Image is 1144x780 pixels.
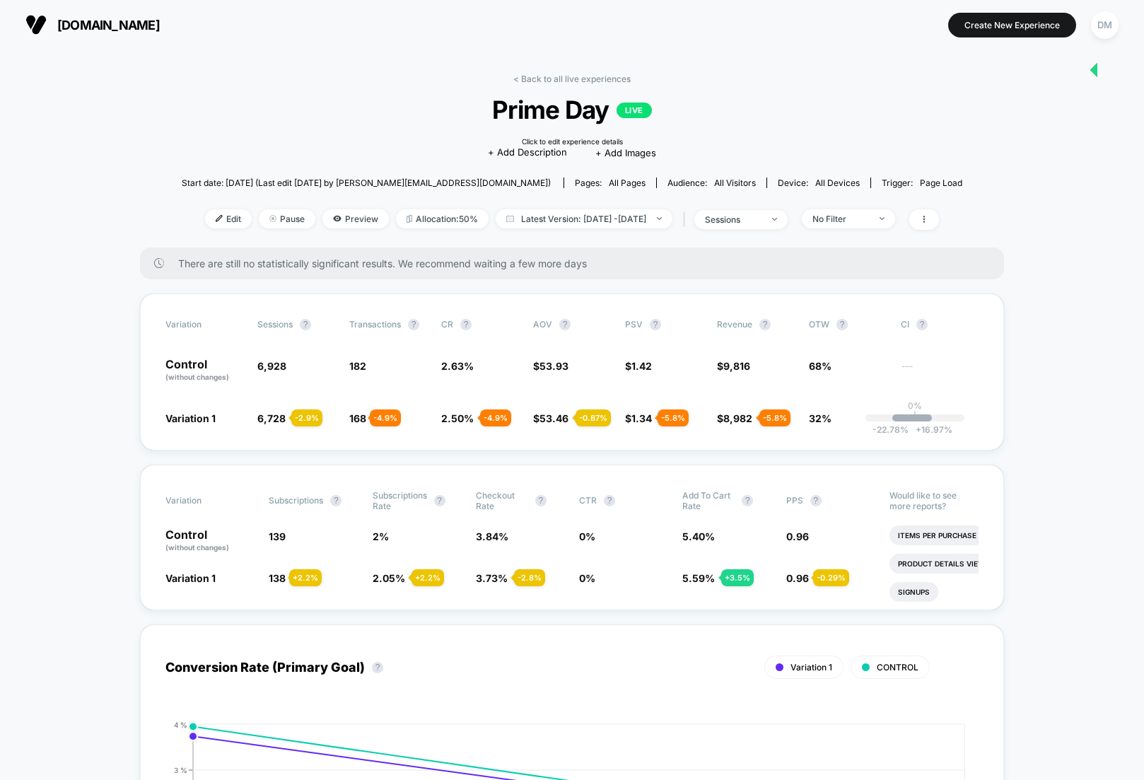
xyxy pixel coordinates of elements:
[476,530,508,542] span: 3.84 %
[705,214,761,225] div: sessions
[916,424,921,435] span: +
[759,409,790,426] div: - 5.8 %
[259,209,315,228] span: Pause
[289,569,322,586] div: + 2.2 %
[408,319,419,330] button: ?
[786,495,803,506] span: PPS
[165,490,243,511] span: Variation
[717,360,750,372] span: $
[667,177,756,188] div: Audience:
[1091,11,1119,39] div: DM
[609,177,646,188] span: all pages
[496,209,672,228] span: Latest Version: [DATE] - [DATE]
[269,495,323,506] span: Subscriptions
[480,409,511,426] div: - 4.9 %
[269,572,286,584] span: 138
[631,360,652,372] span: 1.42
[460,319,472,330] button: ?
[721,569,754,586] div: + 3.5 %
[488,146,567,160] span: + Add Description
[766,177,870,188] span: Device:
[174,720,187,728] tspan: 4 %
[809,412,831,424] span: 32%
[617,103,652,118] p: LIVE
[476,572,508,584] span: 3.73 %
[579,530,595,542] span: 0 %
[291,409,322,426] div: - 2.9 %
[889,582,938,602] li: Signups
[877,662,918,673] span: CONTROL
[396,209,489,228] span: Allocation: 50%
[759,319,771,330] button: ?
[269,215,276,222] img: end
[257,360,286,372] span: 6,928
[889,490,979,511] p: Would like to see more reports?
[812,214,869,224] div: No Filter
[625,360,652,372] span: $
[658,409,689,426] div: - 5.8 %
[539,360,568,372] span: 53.93
[790,662,832,673] span: Variation 1
[682,490,735,511] span: Add To Cart Rate
[216,215,223,222] img: edit
[909,424,952,435] span: 16.97 %
[625,412,652,424] span: $
[1087,11,1123,40] button: DM
[889,525,985,545] li: Items Per Purchase
[809,360,831,372] span: 68%
[257,319,293,330] span: Sessions
[165,373,229,381] span: (without changes)
[441,412,474,424] span: 2.50 %
[836,319,848,330] button: ?
[948,13,1076,37] button: Create New Experience
[679,209,694,230] span: |
[165,319,243,330] span: Variation
[476,490,528,511] span: Checkout Rate
[178,257,976,269] span: There are still no statistically significant results. We recommend waiting a few more days
[714,177,756,188] span: All Visitors
[539,412,568,424] span: 53.46
[182,177,551,188] span: Start date: [DATE] (Last edit [DATE] by [PERSON_NAME][EMAIL_ADDRESS][DOMAIN_NAME])
[57,18,160,33] span: [DOMAIN_NAME]
[300,319,311,330] button: ?
[322,209,389,228] span: Preview
[165,359,243,383] p: Control
[373,572,405,584] span: 2.05 %
[165,543,229,552] span: (without changes)
[723,412,752,424] span: 8,982
[559,319,571,330] button: ?
[522,137,623,146] div: Click to edit experience details
[786,530,809,542] span: 0.96
[786,572,809,584] span: 0.96
[813,569,849,586] div: - 0.29 %
[21,13,164,36] button: [DOMAIN_NAME]
[349,319,401,330] span: Transactions
[901,319,979,330] span: CI
[916,319,928,330] button: ?
[412,569,444,586] div: + 2.2 %
[372,662,383,673] button: ?
[682,530,715,542] span: 5.40 %
[506,215,514,222] img: calendar
[872,424,909,435] span: -22.78 %
[579,572,595,584] span: 0 %
[682,572,715,584] span: 5.59 %
[625,319,643,330] span: PSV
[880,217,885,220] img: end
[810,495,822,506] button: ?
[349,360,366,372] span: 182
[772,218,777,221] img: end
[650,319,661,330] button: ?
[809,319,887,330] span: OTW
[205,209,252,228] span: Edit
[441,319,453,330] span: CR
[165,572,216,584] span: Variation 1
[330,495,342,506] button: ?
[575,177,646,188] div: Pages:
[441,360,474,372] span: 2.63 %
[535,495,547,506] button: ?
[717,412,752,424] span: $
[815,177,860,188] span: all devices
[717,319,752,330] span: Revenue
[349,412,366,424] span: 168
